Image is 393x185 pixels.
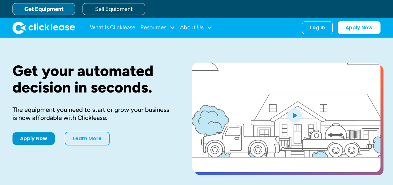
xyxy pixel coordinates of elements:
[13,132,55,145] a: Apply Now
[13,3,75,15] a: Get Equipment
[310,25,325,31] div: Log In
[13,21,75,34] a: home
[180,21,212,34] div: About Us
[65,132,110,145] a: Learn More
[13,63,172,96] h1: Get your automated decision in seconds.
[338,21,380,34] a: Apply Now
[13,21,75,34] img: Clicklease logo
[140,21,175,34] div: Resources
[83,3,145,15] a: Sell Equipment
[90,21,135,34] a: What Is Clicklease
[286,107,303,124] img: Blue play button logo on a light blue circular background
[192,63,380,172] a: open lightbox
[13,106,172,122] div: The equipment you need to start or grow your business is now affordable with Clicklease.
